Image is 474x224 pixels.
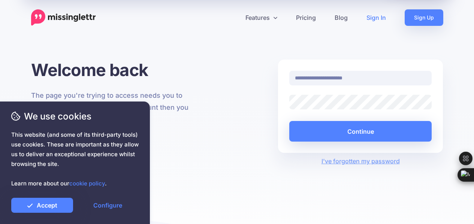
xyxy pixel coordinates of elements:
h1: Welcome back [31,60,196,80]
span: We use cookies [11,110,139,123]
a: Configure [77,198,139,213]
button: Continue [289,121,432,142]
a: Sign In [357,9,395,26]
a: Accept [11,198,73,213]
a: cookie policy [69,180,105,187]
a: Blog [325,9,357,26]
a: Sign Up [405,9,443,26]
a: I've forgotten my password [321,157,400,165]
a: Pricing [287,9,325,26]
a: Features [236,9,287,26]
span: This website (and some of its third-party tools) use cookies. These are important as they allow u... [11,130,139,188]
p: The page you're trying to access needs you to login first. If you don't have an account then you ... [31,90,196,125]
